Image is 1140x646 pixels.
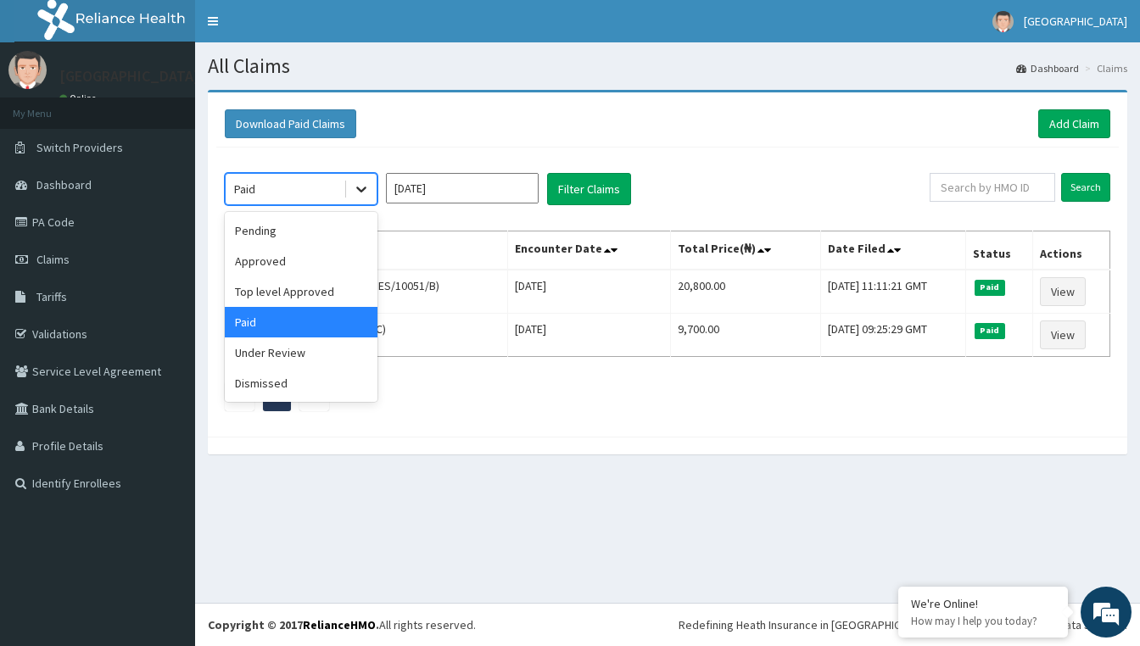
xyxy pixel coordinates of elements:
input: Search [1061,173,1110,202]
div: Paid [225,307,377,337]
button: Download Paid Claims [225,109,356,138]
td: 20,800.00 [670,270,820,314]
h1: All Claims [208,55,1127,77]
td: [DATE] 11:11:21 GMT [821,270,966,314]
span: Switch Providers [36,140,123,155]
textarea: Type your message and hit 'Enter' [8,463,323,522]
th: Encounter Date [508,231,670,270]
footer: All rights reserved. [195,603,1140,646]
span: Dashboard [36,177,92,192]
img: d_794563401_company_1708531726252_794563401 [31,85,69,127]
td: 9,700.00 [670,314,820,357]
td: [DATE] [508,314,670,357]
input: Search by HMO ID [930,173,1055,202]
span: Paid [975,280,1005,295]
a: RelianceHMO [303,617,376,632]
span: [GEOGRAPHIC_DATA] [1024,14,1127,29]
div: Minimize live chat window [278,8,319,49]
th: Status [966,231,1033,270]
div: Paid [234,181,255,198]
td: [DATE] 09:25:29 GMT [821,314,966,357]
button: Filter Claims [547,173,631,205]
a: View [1040,277,1086,306]
span: Paid [975,323,1005,338]
img: User Image [8,51,47,89]
span: Claims [36,252,70,267]
div: Under Review [225,337,377,368]
div: Pending [225,215,377,246]
li: Claims [1081,61,1127,75]
p: How may I help you today? [911,614,1055,628]
th: Date Filed [821,231,966,270]
a: Online [59,92,100,104]
td: [DATE] [508,270,670,314]
span: Tariffs [36,289,67,304]
img: User Image [992,11,1014,32]
a: View [1040,320,1086,349]
div: Approved [225,246,377,276]
strong: Copyright © 2017 . [208,617,379,632]
th: Total Price(₦) [670,231,820,270]
a: Add Claim [1038,109,1110,138]
div: Redefining Heath Insurance in [GEOGRAPHIC_DATA] using Telemedicine and Data Science! [679,616,1127,633]
div: Chat with us now [88,95,285,117]
input: Select Month and Year [386,173,539,203]
th: Actions [1033,231,1110,270]
div: We're Online! [911,596,1055,611]
div: Dismissed [225,368,377,398]
span: We're online! [98,214,234,385]
div: Top level Approved [225,276,377,307]
p: [GEOGRAPHIC_DATA] [59,69,199,84]
a: Dashboard [1016,61,1079,75]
